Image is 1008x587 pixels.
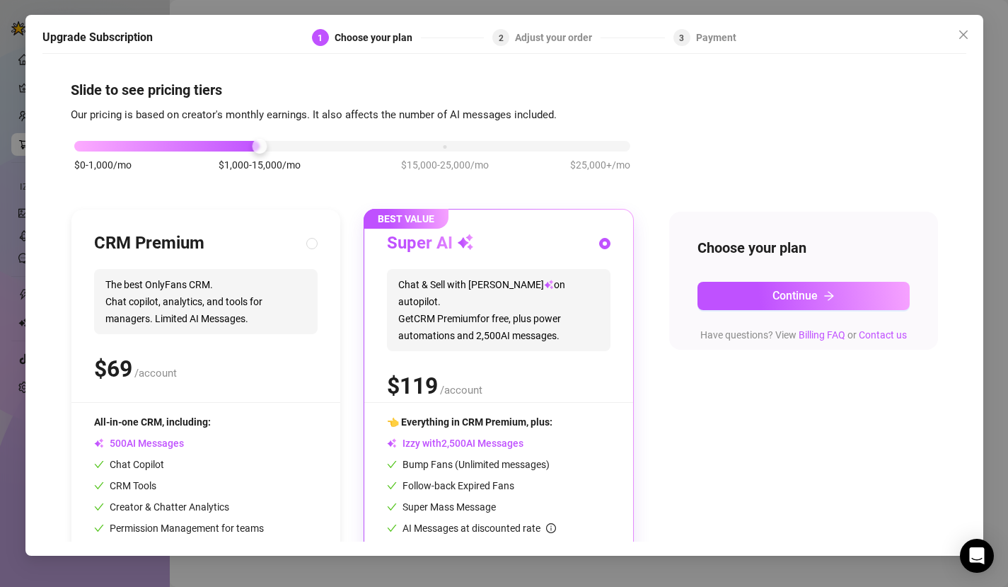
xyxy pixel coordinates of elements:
span: check [387,460,397,469]
span: $1,000-15,000/mo [219,157,301,173]
span: Our pricing is based on creator's monthly earnings. It also affects the number of AI messages inc... [71,108,557,120]
span: $15,000-25,000/mo [401,157,489,173]
span: $ [387,372,438,399]
span: $0-1,000/mo [74,157,132,173]
span: check [387,523,397,533]
span: CRM Tools [94,480,156,491]
span: 2 [499,33,504,42]
a: Billing FAQ [799,329,845,340]
div: Open Intercom Messenger [960,539,994,573]
span: Bump Fans (Unlimited messages) [387,459,550,470]
span: Chat & Sell with [PERSON_NAME] on autopilot. Get CRM Premium for free, plus power automations and... [387,269,610,351]
div: Choose your plan [335,29,421,46]
span: info-circle [546,523,556,533]
span: close [957,29,968,40]
span: All-in-one CRM, including: [94,416,211,428]
div: Payment [696,29,736,46]
div: Adjust your order [515,29,601,46]
span: 👈 Everything in CRM Premium, plus: [387,416,552,428]
button: Continuearrow-right [697,281,910,309]
span: arrow-right [823,290,835,301]
h4: Slide to see pricing tiers [71,79,938,99]
span: check [94,481,104,491]
span: check [387,502,397,512]
span: Follow-back Expired Fans [387,480,514,491]
span: check [94,502,104,512]
span: check [387,481,397,491]
span: Chat Copilot [94,459,164,470]
span: 3 [679,33,684,42]
a: Contact us [859,329,907,340]
span: Izzy with AI Messages [387,438,523,449]
span: Continue [772,289,818,302]
h5: Upgrade Subscription [42,29,153,46]
span: $ [94,355,132,382]
span: $25,000+/mo [570,157,630,173]
h4: Choose your plan [697,237,910,257]
span: Permission Management for teams [94,523,264,534]
span: check [94,523,104,533]
span: 1 [318,33,323,42]
span: Creator & Chatter Analytics [94,501,229,513]
button: Close [951,23,974,46]
span: check [94,460,104,469]
span: AI Messages at discounted rate [402,523,556,534]
span: AI Messages [94,438,184,449]
h3: CRM Premium [94,232,204,255]
span: /account [134,367,177,380]
span: /account [440,384,482,397]
h3: Super AI [387,232,474,255]
span: The best OnlyFans CRM. Chat copilot, analytics, and tools for managers. Limited AI Messages. [94,269,318,334]
span: Super Mass Message [387,501,496,513]
span: Close [951,29,974,40]
span: BEST VALUE [364,209,448,229]
span: Have questions? View or [700,329,907,340]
